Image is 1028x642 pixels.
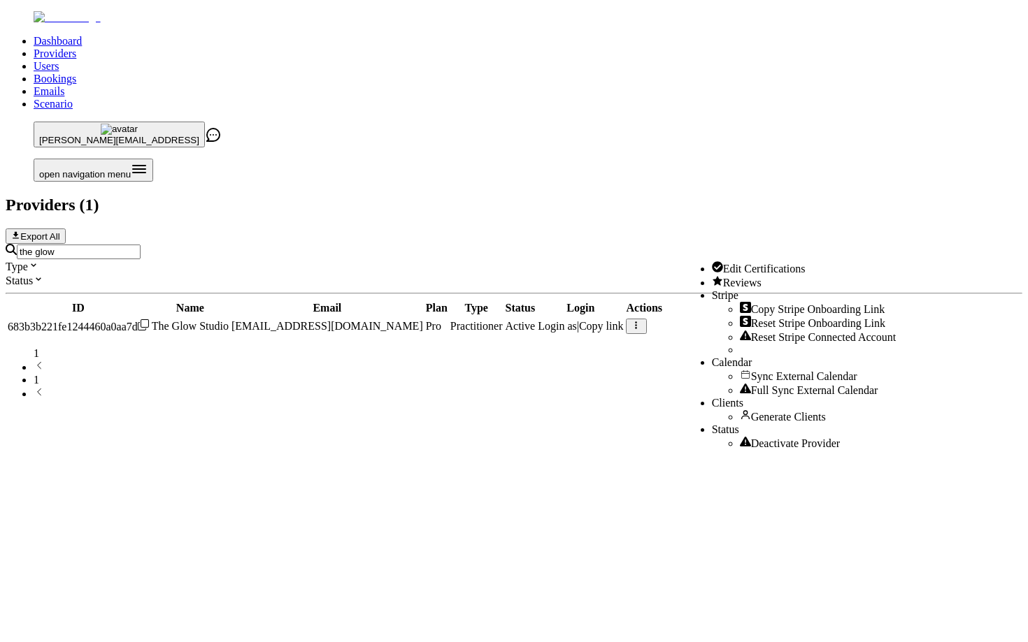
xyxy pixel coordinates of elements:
div: | [538,320,623,333]
a: Users [34,60,59,72]
span: Sync External Calendar [751,370,857,382]
h2: Providers ( 1 ) [6,196,1022,214]
span: Generate Clients [751,411,826,423]
th: Plan [425,301,448,315]
th: Type [450,301,504,315]
span: Full Sync External Calendar [751,384,878,396]
span: Clients [712,397,743,409]
button: Open menu [34,159,153,182]
span: The Glow Studio [152,320,229,332]
img: Fluum Logo [34,11,101,24]
span: open navigation menu [39,169,131,180]
span: [PERSON_NAME][EMAIL_ADDRESS] [39,135,199,145]
div: Type [6,259,1022,273]
a: Scenario [34,98,73,110]
li: next page button [34,386,1022,400]
a: Emails [34,85,64,97]
a: Dashboard [34,35,82,47]
span: Stripe [712,289,738,301]
span: Login as [538,320,577,332]
span: Status [712,423,739,435]
li: previous page button [34,360,1022,374]
span: Reviews [723,277,762,289]
span: Copy link [579,320,624,332]
span: Deactivate Provider [751,437,841,449]
span: Copy Stripe Onboarding Link [751,303,885,315]
th: Login [537,301,624,315]
span: Pro [426,320,441,332]
li: pagination item 1 active [34,374,1022,386]
span: [EMAIL_ADDRESS][DOMAIN_NAME] [231,320,423,332]
th: Email [231,301,424,315]
div: Active [505,320,535,333]
div: Click to copy [8,319,149,333]
span: Reset Stripe Connected Account [751,331,897,343]
div: Status [6,273,1022,287]
th: ID [7,301,150,315]
span: validated [450,320,503,332]
nav: pagination navigation [6,347,1022,400]
a: Bookings [34,73,76,85]
input: Search by email or name [17,245,141,259]
img: avatar [101,124,138,135]
span: Reset Stripe Onboarding Link [751,317,885,329]
span: Edit Certifications [723,263,806,275]
span: 1 [34,347,39,359]
span: Calendar [712,356,752,368]
th: Status [504,301,536,315]
th: Actions [625,301,663,315]
a: Providers [34,48,76,59]
th: Name [151,301,229,315]
button: Export All [6,228,66,244]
